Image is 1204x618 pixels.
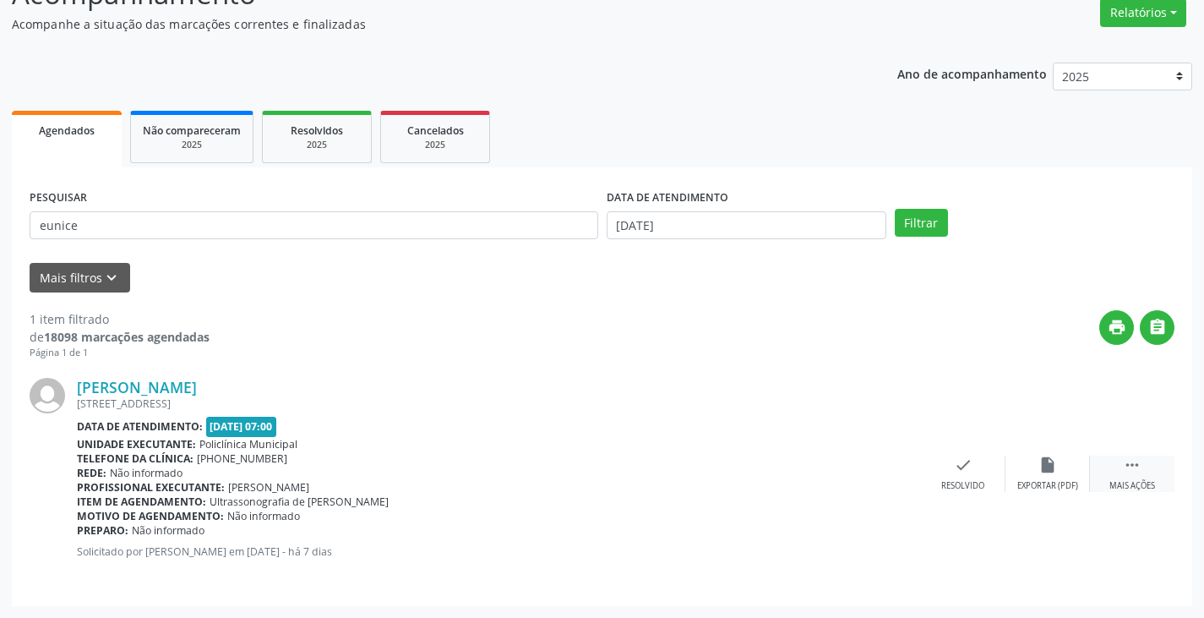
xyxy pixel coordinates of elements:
span: Não informado [132,523,204,538]
i: print [1108,318,1126,336]
div: de [30,328,210,346]
button: Mais filtroskeyboard_arrow_down [30,263,130,293]
b: Preparo: [77,523,128,538]
label: PESQUISAR [30,185,87,211]
div: 1 item filtrado [30,310,210,328]
b: Rede: [77,466,106,480]
input: Nome, CNS [30,211,598,240]
span: Não informado [227,509,300,523]
div: 2025 [275,139,359,151]
div: [STREET_ADDRESS] [77,397,921,411]
i: check [954,456,972,474]
button: print [1099,310,1134,345]
span: Não informado [110,466,183,480]
img: img [30,378,65,413]
input: Selecione um intervalo [607,211,886,240]
div: Resolvido [941,480,984,492]
button:  [1140,310,1174,345]
b: Motivo de agendamento: [77,509,224,523]
span: Não compareceram [143,123,241,138]
span: [PERSON_NAME] [228,480,309,495]
label: DATA DE ATENDIMENTO [607,185,728,211]
div: Mais ações [1109,480,1155,492]
i: keyboard_arrow_down [102,269,121,287]
span: Resolvidos [291,123,343,138]
div: Exportar (PDF) [1017,480,1078,492]
p: Solicitado por [PERSON_NAME] em [DATE] - há 7 dias [77,544,921,559]
span: Policlínica Municipal [199,437,297,451]
b: Unidade executante: [77,437,196,451]
b: Telefone da clínica: [77,451,193,466]
button: Filtrar [895,209,948,238]
b: Item de agendamento: [77,495,206,509]
a: [PERSON_NAME] [77,378,197,397]
i:  [1148,318,1167,336]
i:  [1123,456,1141,474]
b: Profissional executante: [77,480,225,495]
div: 2025 [143,139,241,151]
div: 2025 [393,139,477,151]
i: insert_drive_file [1038,456,1057,474]
span: Ultrassonografia de [PERSON_NAME] [210,495,389,509]
strong: 18098 marcações agendadas [44,329,210,345]
p: Ano de acompanhamento [897,63,1047,84]
p: Acompanhe a situação das marcações correntes e finalizadas [12,15,838,33]
span: Cancelados [407,123,464,138]
span: Agendados [39,123,95,138]
span: [PHONE_NUMBER] [197,451,287,466]
div: Página 1 de 1 [30,346,210,360]
span: [DATE] 07:00 [206,417,277,436]
b: Data de atendimento: [77,419,203,434]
